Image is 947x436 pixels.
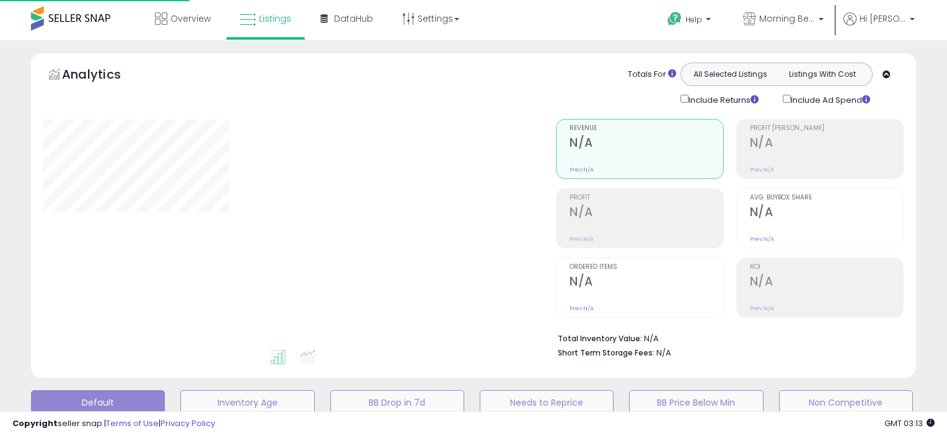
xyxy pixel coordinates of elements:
div: Totals For [628,69,676,81]
span: ROI [750,264,903,271]
div: seller snap | | [12,418,215,430]
small: Prev: N/A [570,305,594,312]
span: Overview [170,12,211,25]
b: Total Inventory Value: [558,333,642,344]
span: 2025-08-10 03:13 GMT [884,417,935,429]
button: All Selected Listings [684,66,777,82]
div: Include Ad Spend [773,92,890,107]
span: Ordered Items [570,264,723,271]
h2: N/A [750,136,903,152]
div: Include Returns [671,92,773,107]
h2: N/A [570,205,723,222]
small: Prev: N/A [750,166,774,173]
span: Listings [259,12,291,25]
span: Hi [PERSON_NAME] [860,12,906,25]
h2: N/A [570,274,723,291]
i: Get Help [667,11,682,27]
button: Inventory Age [180,390,314,415]
a: Hi [PERSON_NAME] [843,12,915,40]
li: N/A [558,330,894,345]
span: Morning Beauty [759,12,815,25]
span: Profit [570,194,723,201]
button: Default [31,390,165,415]
h2: N/A [570,136,723,152]
h5: Analytics [62,66,145,86]
button: BB Drop in 7d [330,390,464,415]
small: Prev: N/A [570,235,594,243]
span: Help [685,14,702,25]
button: Non Competitive [779,390,913,415]
a: Terms of Use [106,417,159,429]
span: DataHub [334,12,373,25]
button: Needs to Reprice [480,390,614,415]
small: Prev: N/A [750,235,774,243]
small: Prev: N/A [750,305,774,312]
b: Short Term Storage Fees: [558,347,654,358]
span: Revenue [570,125,723,132]
h2: N/A [750,205,903,222]
span: N/A [656,347,671,359]
h2: N/A [750,274,903,291]
span: Profit [PERSON_NAME] [750,125,903,132]
a: Privacy Policy [161,417,215,429]
small: Prev: N/A [570,166,594,173]
button: BB Price Below Min [629,390,763,415]
strong: Copyright [12,417,58,429]
span: Avg. Buybox Share [750,194,903,201]
a: Help [658,2,723,40]
button: Listings With Cost [776,66,868,82]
